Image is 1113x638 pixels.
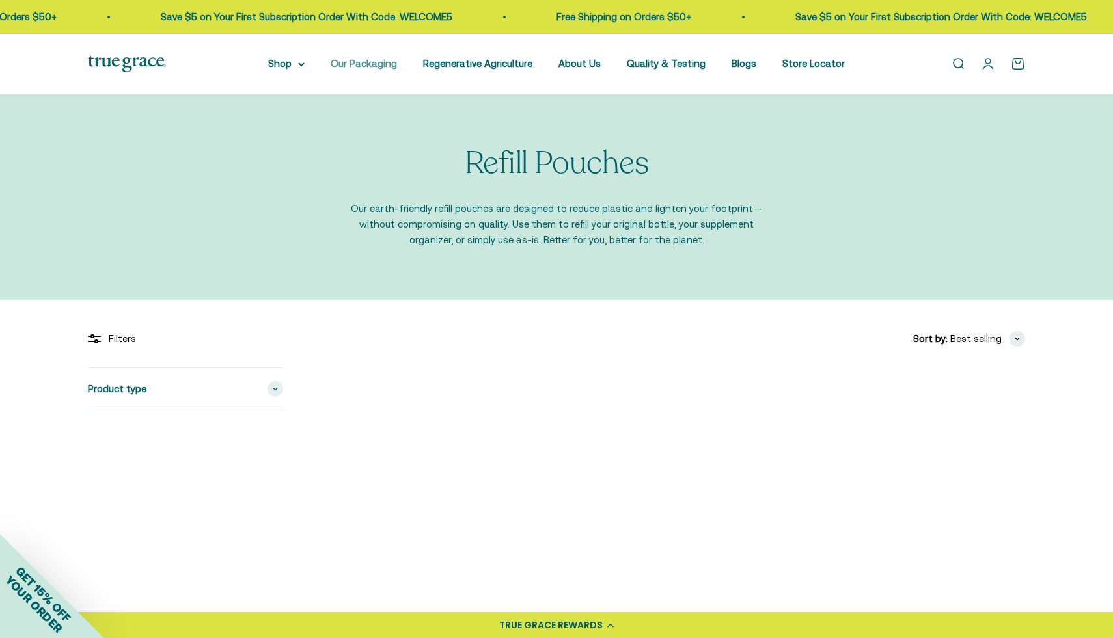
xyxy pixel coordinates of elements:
p: Refill Pouches [465,146,648,181]
a: Quality & Testing [627,58,706,69]
a: Store Locator [782,58,845,69]
a: Regenerative Agriculture [423,58,532,69]
span: Best selling [950,331,1002,347]
a: About Us [558,58,601,69]
span: GET 15% OFF [13,564,74,624]
div: Filters [88,331,283,347]
span: YOUR ORDER [3,573,65,635]
a: Blogs [732,58,756,69]
p: Our earth-friendly refill pouches are designed to reduce plastic and lighten your footprint—witho... [345,201,768,248]
div: TRUE GRACE REWARDS [499,618,603,632]
a: Our Packaging [331,58,397,69]
button: Best selling [950,331,1025,347]
span: Product type [88,381,146,397]
p: Save $5 on Your First Subscription Order With Code: WELCOME5 [109,9,401,25]
p: Save $5 on Your First Subscription Order With Code: WELCOME5 [744,9,1036,25]
summary: Product type [88,368,283,410]
span: Sort by: [913,331,948,347]
a: Free Shipping on Orders $50+ [505,11,640,22]
summary: Shop [268,56,305,72]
